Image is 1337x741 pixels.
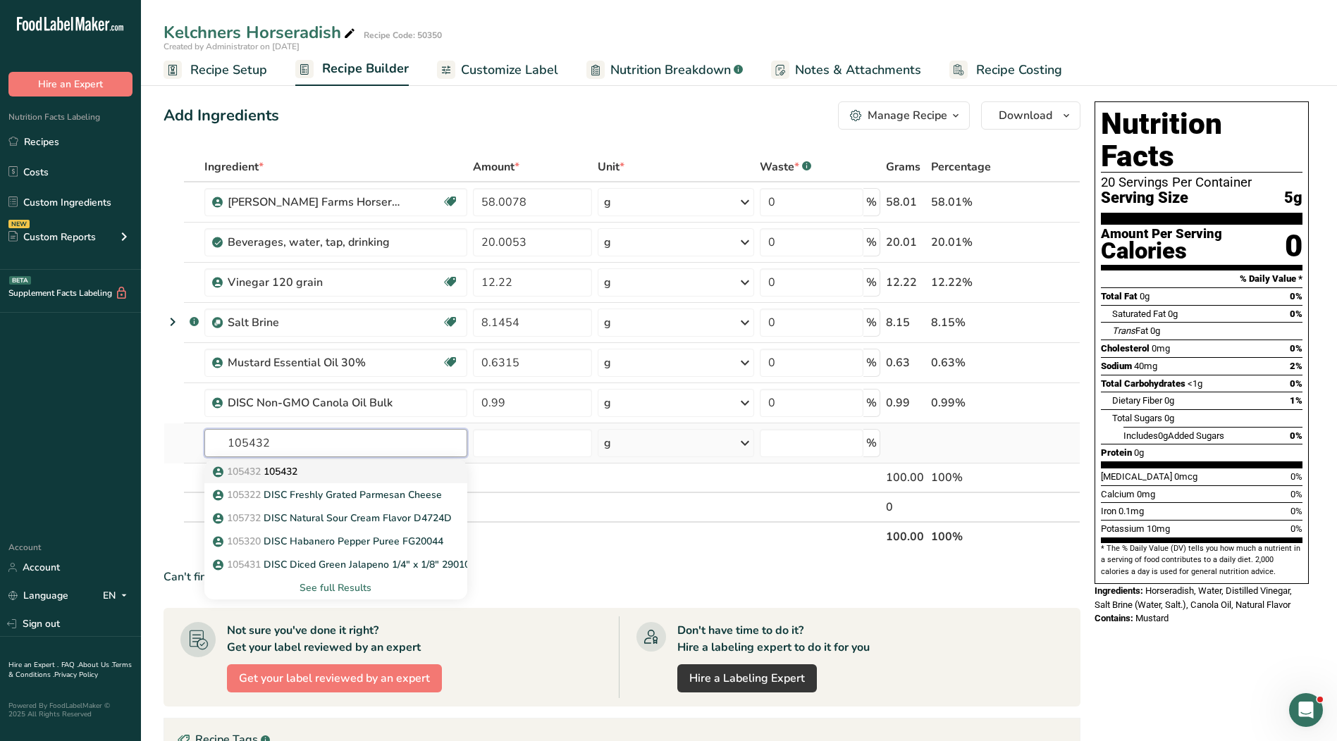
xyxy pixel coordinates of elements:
i: Trans [1112,325,1135,336]
span: 0% [1290,343,1302,354]
span: Recipe Costing [976,61,1062,80]
span: <1g [1188,378,1202,389]
div: 20.01% [931,234,1013,251]
span: 2% [1290,361,1302,371]
span: Saturated Fat [1112,309,1166,319]
span: Download [999,107,1052,124]
p: DISC Freshly Grated Parmesan Cheese [216,487,442,502]
div: 100% [931,469,1013,486]
button: Download [981,101,1080,130]
div: 8.15 [886,314,926,331]
span: Sodium [1101,361,1132,371]
a: 105320DISC Habanero Pepper Puree FG20044 [204,530,467,553]
div: g [604,435,611,452]
div: 58.01% [931,194,1013,211]
span: 105732 [227,511,261,525]
span: 1% [1290,395,1302,406]
span: 0% [1290,378,1302,389]
span: 5g [1284,189,1302,207]
div: 58.01 [886,194,926,211]
a: Recipe Builder [295,53,409,87]
span: Notes & Attachments [795,61,921,80]
div: See full Results [216,580,456,595]
div: 0.63% [931,354,1013,371]
a: 105322DISC Freshly Grated Parmesan Cheese [204,483,467,506]
div: Custom Reports [8,230,96,244]
div: See full Results [204,576,467,599]
div: Can't find your ingredient? [164,568,1080,585]
span: 0% [1290,309,1302,319]
th: 100% [928,521,1016,551]
div: g [604,394,611,411]
input: Add Ingredient [204,429,467,457]
span: 0% [1290,506,1302,516]
span: Total Carbohydrates [1101,378,1185,389]
p: DISC Diced Green Jalapeno 1/4" x 1/8" 290105 [216,557,476,572]
img: Sub Recipe [212,318,223,328]
a: Notes & Attachments [771,54,921,86]
span: Total Sugars [1112,413,1162,423]
div: Manage Recipe [868,107,947,124]
span: 0.1mg [1119,506,1144,516]
span: 0mcg [1174,471,1197,482]
span: 0mg [1152,343,1170,354]
section: % Daily Value * [1101,270,1302,287]
th: Net Totals [202,521,883,551]
div: Salt Brine [228,314,404,331]
span: Get your label reviewed by an expert [239,670,430,687]
a: Nutrition Breakdown [586,54,743,86]
button: Hire an Expert [8,72,133,96]
div: Amount Per Serving [1101,228,1222,241]
span: Includes Added Sugars [1123,430,1224,441]
div: 12.22% [931,274,1013,291]
span: 0g [1134,447,1144,458]
span: 0g [1150,325,1160,336]
span: 0g [1158,430,1168,441]
a: Terms & Conditions . [8,660,132,680]
span: Horseradish, Water, Distilled Vinegar, Salt Brine (Water, Salt.), Canola Oil, Natural Flavor [1095,585,1292,610]
span: 105432 [227,465,261,478]
th: 100.00 [883,521,929,551]
span: 0% [1290,523,1302,534]
span: 0g [1164,413,1174,423]
button: Manage Recipe [838,101,970,130]
span: 0g [1164,395,1174,406]
div: g [604,274,611,291]
span: 0mg [1137,489,1155,499]
span: Recipe Setup [190,61,267,80]
span: Unit [598,158,624,175]
div: Add Ingredients [164,104,279,127]
div: NEW [8,220,30,228]
span: 40mg [1134,361,1157,371]
span: 105431 [227,558,261,571]
a: 105431DISC Diced Green Jalapeno 1/4" x 1/8" 290105 [204,553,467,576]
span: Fat [1112,325,1148,336]
span: Customize Label [461,61,558,80]
div: 8.15% [931,314,1013,331]
span: Percentage [931,158,991,175]
span: 0g [1140,291,1150,301]
div: Don't have time to do it? Hire a labeling expert to do it for you [677,622,870,656]
span: Iron [1101,506,1116,516]
a: Recipe Costing [949,54,1062,86]
span: Ingredients: [1095,585,1143,596]
a: About Us . [78,660,112,670]
span: Cholesterol [1101,343,1150,354]
div: Calories [1101,241,1222,261]
div: [PERSON_NAME] Farms Horseradish [228,194,404,211]
div: Beverages, water, tap, drinking [228,234,404,251]
div: 0.99% [931,394,1013,411]
a: Language [8,583,68,608]
span: Amount [473,158,519,175]
a: Hire a Labeling Expert [677,664,817,692]
span: 105320 [227,535,261,548]
div: g [604,234,611,251]
span: Mustard [1135,613,1169,623]
div: Kelchners Horseradish [164,20,358,45]
div: Waste [760,158,811,175]
span: Potassium [1101,523,1145,534]
iframe: Intercom live chat [1289,693,1323,727]
div: DISC Non-GMO Canola Oil Bulk [228,394,404,411]
span: 0g [1168,309,1178,319]
div: g [604,314,611,331]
